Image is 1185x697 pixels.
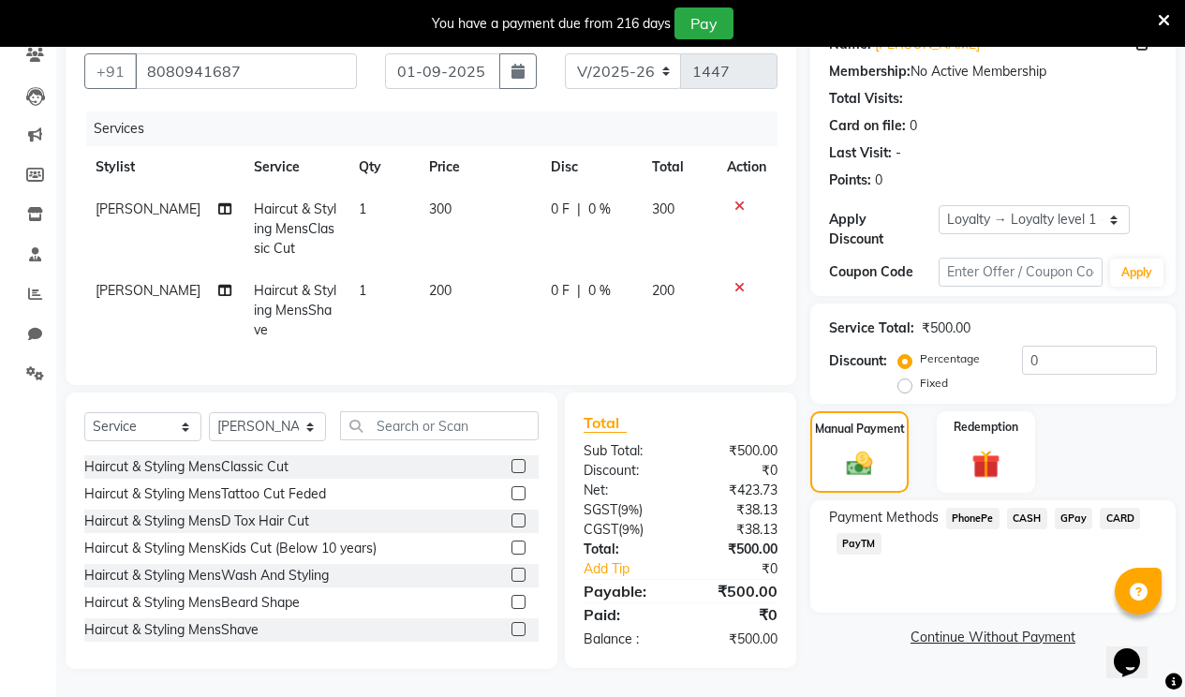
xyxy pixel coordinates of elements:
span: [PERSON_NAME] [96,282,200,299]
span: PhonePe [946,508,1000,529]
div: ₹38.13 [680,520,792,540]
span: 0 % [588,200,611,219]
label: Percentage [920,350,980,367]
span: 1 [359,282,366,299]
div: ₹38.13 [680,500,792,520]
img: _cash.svg [838,449,881,479]
button: Pay [674,7,733,39]
th: Price [418,146,540,188]
iframe: chat widget [1106,622,1166,678]
span: 1 [359,200,366,217]
div: Services [86,111,792,146]
div: ₹500.00 [680,441,792,461]
span: 200 [429,282,452,299]
th: Service [243,146,348,188]
div: Last Visit: [829,143,892,163]
div: ₹0 [699,559,792,579]
div: Sub Total: [570,441,681,461]
span: [PERSON_NAME] [96,200,200,217]
div: Membership: [829,62,911,82]
span: 9% [621,502,639,517]
div: ( ) [570,500,681,520]
span: 200 [652,282,674,299]
div: Discount: [829,351,887,371]
div: Haircut & Styling MensD Tox Hair Cut [84,512,309,531]
span: 300 [429,200,452,217]
label: Redemption [954,419,1018,436]
th: Stylist [84,146,243,188]
div: No Active Membership [829,62,1157,82]
span: 300 [652,200,674,217]
div: Service Total: [829,319,914,338]
span: SGST [584,501,617,518]
span: GPay [1055,508,1093,529]
div: ₹500.00 [680,580,792,602]
div: 0 [910,116,917,136]
img: _gift.svg [963,447,1009,482]
span: | [577,281,581,301]
div: 0 [875,171,882,190]
span: 9% [622,522,640,537]
span: Total [584,413,627,433]
div: Apply Discount [829,210,939,249]
span: 0 F [551,281,570,301]
div: Haircut & Styling MensBeard Shape [84,593,300,613]
div: Haircut & Styling MensWash And Styling [84,566,329,586]
div: ₹500.00 [922,319,970,338]
label: Fixed [920,375,948,392]
th: Disc [540,146,641,188]
div: ₹500.00 [680,540,792,559]
div: You have a payment due from 216 days [432,14,671,34]
a: Add Tip [570,559,699,579]
div: Card on file: [829,116,906,136]
div: Discount: [570,461,681,481]
div: ₹0 [680,461,792,481]
span: CARD [1100,508,1140,529]
div: Haircut & Styling MensTattoo Cut Feded [84,484,326,504]
div: ₹500.00 [680,630,792,649]
th: Total [641,146,716,188]
div: ( ) [570,520,681,540]
div: Total Visits: [829,89,903,109]
span: Haircut & Styling MensClassic Cut [254,200,336,257]
input: Search by Name/Mobile/Email/Code [135,53,357,89]
div: Haircut & Styling MensKids Cut (Below 10 years) [84,539,377,558]
input: Enter Offer / Coupon Code [939,258,1103,287]
span: CASH [1007,508,1047,529]
div: Paid: [570,603,681,626]
button: +91 [84,53,137,89]
button: Apply [1110,259,1163,287]
span: PayTM [837,533,881,555]
div: Total: [570,540,681,559]
div: Balance : [570,630,681,649]
div: Payable: [570,580,681,602]
div: - [896,143,901,163]
th: Qty [348,146,418,188]
a: Continue Without Payment [814,628,1172,647]
span: Haircut & Styling MensShave [254,282,336,338]
label: Manual Payment [815,421,905,437]
div: Net: [570,481,681,500]
input: Search or Scan [340,411,539,440]
div: ₹423.73 [680,481,792,500]
div: ₹0 [680,603,792,626]
th: Action [716,146,778,188]
span: 0 F [551,200,570,219]
div: Coupon Code [829,262,939,282]
div: Haircut & Styling MensShave [84,620,259,640]
div: Haircut & Styling MensClassic Cut [84,457,289,477]
span: Payment Methods [829,508,939,527]
span: 0 % [588,281,611,301]
span: | [577,200,581,219]
div: Points: [829,171,871,190]
span: CGST [584,521,618,538]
